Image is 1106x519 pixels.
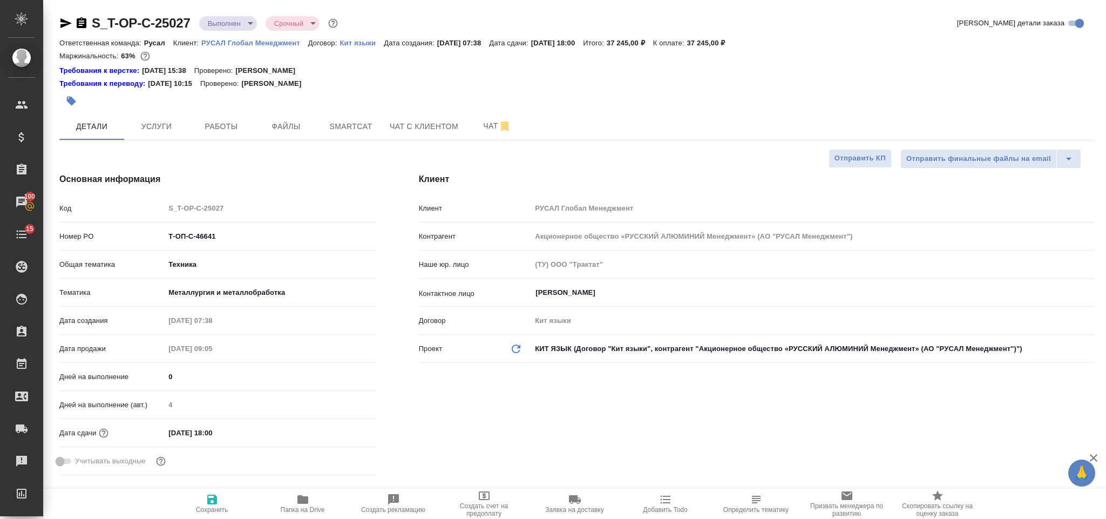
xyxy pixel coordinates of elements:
p: Контрагент [419,231,532,242]
span: 100 [18,191,42,202]
p: [DATE] 15:38 [142,65,194,76]
p: Проверено: [200,78,242,89]
p: Проект [419,343,443,354]
p: [DATE] 07:38 [437,39,490,47]
p: Дата сдачи: [489,39,531,47]
div: split button [900,149,1081,168]
input: ✎ Введи что-нибудь [165,425,259,441]
span: Smartcat [325,120,377,133]
p: Дней на выполнение (авт.) [59,400,165,410]
span: Детали [66,120,118,133]
span: Учитывать выходные [75,456,146,467]
p: [DATE] 10:15 [148,78,200,89]
span: Отправить КП [834,152,886,165]
a: Кит языки [340,38,384,47]
a: S_T-OP-C-25027 [92,16,191,30]
p: [PERSON_NAME] [235,65,303,76]
p: Наше юр. лицо [419,259,532,270]
input: ✎ Введи что-нибудь [165,228,375,244]
div: Нажми, чтобы открыть папку с инструкцией [59,65,142,76]
input: Пустое поле [165,200,375,216]
p: Код [59,203,165,214]
p: Дата сдачи [59,428,97,439]
p: 63% [121,52,138,60]
p: К оплате: [653,39,687,47]
span: Призвать менеджера по развитию [808,502,886,517]
svg: Отписаться [498,120,511,133]
button: Если добавить услуги и заполнить их объемом, то дата рассчитается автоматически [97,426,111,440]
p: Маржинальность: [59,52,121,60]
p: Контактное лицо [419,288,532,299]
p: Ответственная команда: [59,39,144,47]
span: Папка на Drive [281,506,325,514]
p: Русал [144,39,173,47]
button: Добавить тэг [59,89,83,113]
span: Чат [471,119,523,133]
p: Номер PO [59,231,165,242]
p: Клиент [419,203,532,214]
button: Отправить КП [829,149,892,168]
p: Договор: [308,39,340,47]
span: Файлы [260,120,312,133]
p: Общая тематика [59,259,165,270]
button: Скопировать ссылку [75,17,88,30]
button: Добавить Todo [620,489,711,519]
button: Папка на Drive [257,489,348,519]
p: Дата создания: [384,39,437,47]
div: Выполнен [266,16,320,31]
h4: Клиент [419,173,1094,186]
p: [DATE] 18:00 [531,39,583,47]
input: ✎ Введи что-нибудь [165,369,375,385]
input: Пустое поле [531,257,1094,272]
button: Отправить финальные файлы на email [900,149,1057,168]
p: [PERSON_NAME] [241,78,309,89]
span: Определить тематику [723,506,789,514]
p: Кит языки [340,39,384,47]
span: Создать счет на предоплату [445,502,523,517]
span: Добавить Todo [643,506,687,514]
span: Скопировать ссылку на оценку заказа [899,502,976,517]
p: Тематика [59,287,165,298]
button: Создать счет на предоплату [439,489,530,519]
button: 11624.76 RUB; [138,49,152,63]
p: Дата продажи [59,343,165,354]
p: Дней на выполнение [59,372,165,382]
input: Пустое поле [531,200,1094,216]
button: Определить тематику [711,489,802,519]
p: 37 245,00 ₽ [687,39,733,47]
span: Сохранить [196,506,228,514]
a: 100 [3,188,40,215]
p: Договор [419,315,532,326]
button: Скопировать ссылку на оценку заказа [892,489,983,519]
span: 🙏 [1073,462,1091,484]
button: Срочный [271,19,307,28]
button: Сохранить [167,489,257,519]
a: 15 [3,221,40,248]
p: 37 245,00 ₽ [607,39,653,47]
span: Отправить финальные файлы на email [906,153,1051,165]
button: Доп статусы указывают на важность/срочность заказа [326,16,340,30]
div: Техника [165,255,375,274]
div: Выполнен [199,16,257,31]
span: Чат с клиентом [390,120,458,133]
p: Клиент: [173,39,201,47]
button: 🙏 [1068,460,1095,487]
p: РУСАЛ Глобал Менеджмент [201,39,308,47]
button: Заявка на доставку [530,489,620,519]
button: Open [1088,292,1090,294]
span: Работы [195,120,247,133]
div: КИТ ЯЗЫК (Договор "Кит языки", контрагент "Акционерное общество «РУССКИЙ АЛЮМИНИЙ Менеджмент» (АО... [531,340,1094,358]
button: Создать рекламацию [348,489,439,519]
a: Требования к переводу: [59,78,148,89]
p: Итого: [583,39,606,47]
button: Призвать менеджера по развитию [802,489,892,519]
span: Заявка на доставку [545,506,603,514]
span: Услуги [131,120,182,133]
p: Дата создания [59,315,165,326]
span: [PERSON_NAME] детали заказа [957,18,1064,29]
span: 15 [19,224,40,234]
a: Требования к верстке: [59,65,142,76]
button: Выполнен [205,19,244,28]
a: РУСАЛ Глобал Менеджмент [201,38,308,47]
button: Скопировать ссылку для ЯМессенджера [59,17,72,30]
